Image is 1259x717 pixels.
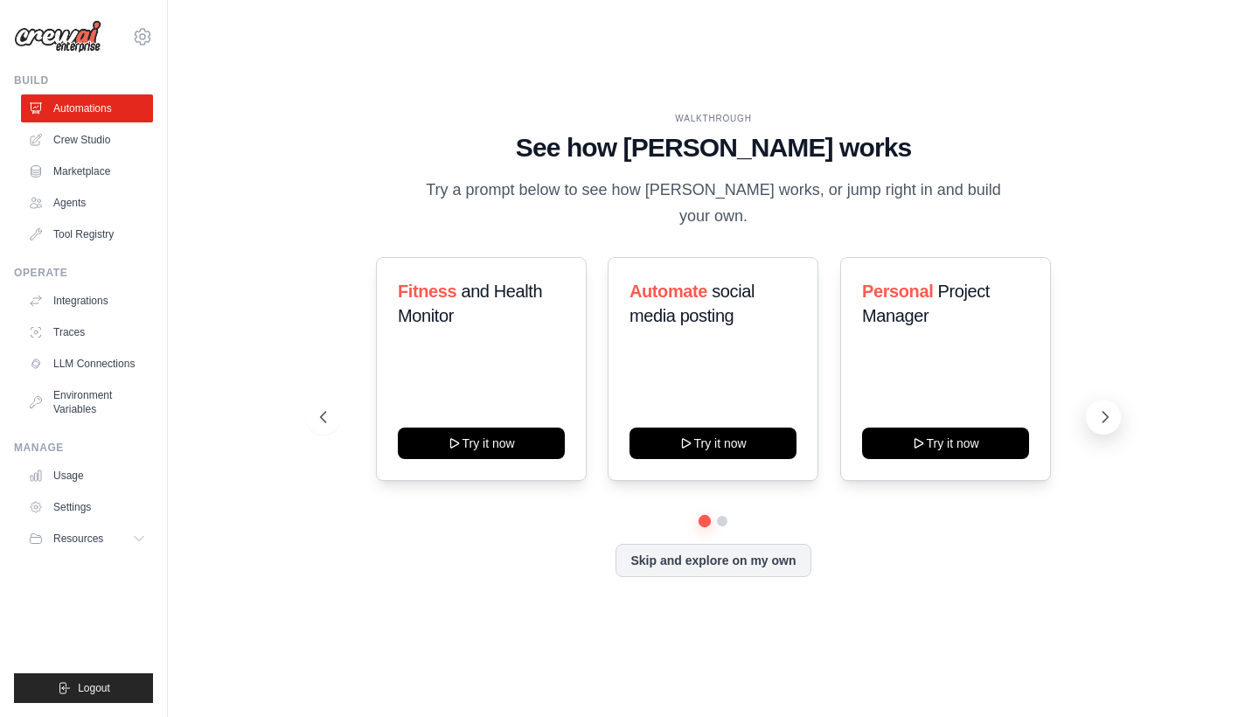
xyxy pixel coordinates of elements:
a: Usage [21,462,153,490]
button: Logout [14,673,153,703]
span: and Health Monitor [398,282,542,325]
a: Tool Registry [21,220,153,248]
a: Integrations [21,287,153,315]
a: Crew Studio [21,126,153,154]
span: Resources [53,532,103,546]
a: Marketplace [21,157,153,185]
a: Agents [21,189,153,217]
p: Try a prompt below to see how [PERSON_NAME] works, or jump right in and build your own. [420,178,1007,229]
a: Environment Variables [21,381,153,423]
a: Automations [21,94,153,122]
button: Try it now [862,428,1029,459]
button: Resources [21,525,153,553]
a: LLM Connections [21,350,153,378]
a: Settings [21,493,153,521]
span: Logout [78,681,110,695]
h1: See how [PERSON_NAME] works [320,132,1106,164]
div: Operate [14,266,153,280]
span: Personal [862,282,933,301]
span: Project Manager [862,282,990,325]
button: Try it now [398,428,565,459]
button: Try it now [629,428,796,459]
span: Automate [629,282,707,301]
div: Build [14,73,153,87]
button: Skip and explore on my own [616,544,810,577]
div: Manage [14,441,153,455]
span: social media posting [629,282,755,325]
img: Logo [14,20,101,53]
a: Traces [21,318,153,346]
span: Fitness [398,282,456,301]
div: WALKTHROUGH [320,112,1106,125]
